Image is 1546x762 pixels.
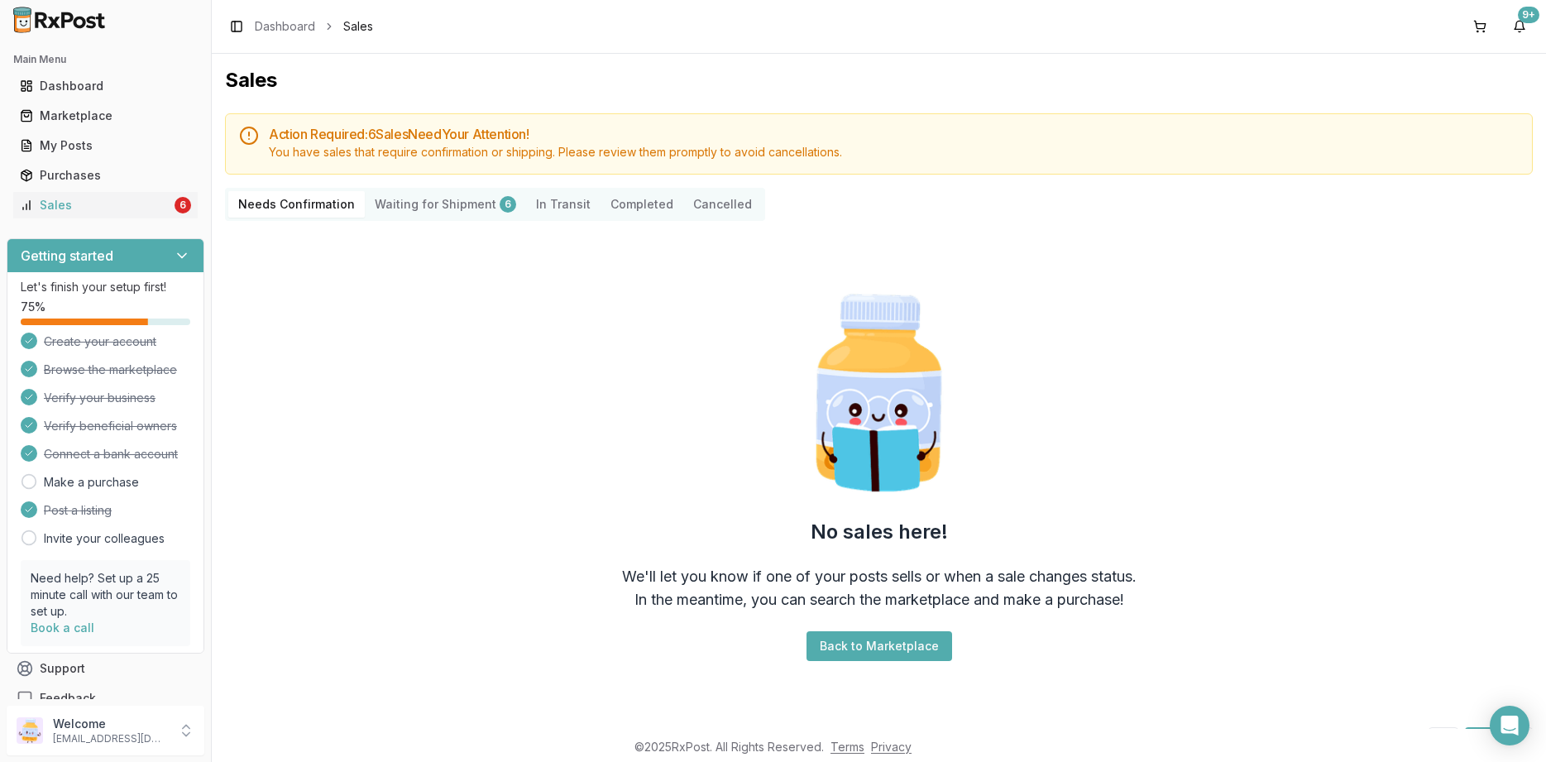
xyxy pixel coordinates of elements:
[7,654,204,683] button: Support
[7,132,204,159] button: My Posts
[225,67,1533,93] h1: Sales
[500,196,516,213] div: 6
[44,362,177,378] span: Browse the marketplace
[773,287,985,499] img: Smart Pill Bottle
[40,690,96,707] span: Feedback
[365,191,526,218] button: Waiting for Shipment
[13,101,198,131] a: Marketplace
[20,167,191,184] div: Purchases
[31,621,94,635] a: Book a call
[1518,7,1539,23] div: 9+
[31,570,180,620] p: Need help? Set up a 25 minute call with our team to set up.
[7,192,204,218] button: Sales6
[255,18,315,35] a: Dashboard
[255,18,373,35] nav: breadcrumb
[13,161,198,190] a: Purchases
[526,191,601,218] button: In Transit
[17,717,43,744] img: User avatar
[7,683,204,713] button: Feedback
[811,519,948,545] h2: No sales here!
[7,162,204,189] button: Purchases
[53,732,168,745] p: [EMAIL_ADDRESS][DOMAIN_NAME]
[13,71,198,101] a: Dashboard
[601,191,683,218] button: Completed
[20,197,171,213] div: Sales
[53,716,168,732] p: Welcome
[20,137,191,154] div: My Posts
[175,197,191,213] div: 6
[44,418,177,434] span: Verify beneficial owners
[228,191,365,218] button: Needs Confirmation
[830,740,864,754] a: Terms
[20,78,191,94] div: Dashboard
[21,299,45,315] span: 75 %
[343,18,373,35] span: Sales
[622,565,1137,588] div: We'll let you know if one of your posts sells or when a sale changes status.
[269,144,1519,161] div: You have sales that require confirmation or shipping. Please review them promptly to avoid cancel...
[44,502,112,519] span: Post a listing
[269,127,1519,141] h5: Action Required: 6 Sale s Need Your Attention!
[20,108,191,124] div: Marketplace
[13,190,198,220] a: Sales6
[1506,13,1533,40] button: 9+
[21,246,113,266] h3: Getting started
[44,333,156,350] span: Create your account
[871,740,912,754] a: Privacy
[44,530,165,547] a: Invite your colleagues
[807,631,952,661] button: Back to Marketplace
[44,390,156,406] span: Verify your business
[44,474,139,491] a: Make a purchase
[21,279,190,295] p: Let's finish your setup first!
[683,191,762,218] button: Cancelled
[7,7,112,33] img: RxPost Logo
[1490,706,1529,745] div: Open Intercom Messenger
[13,131,198,161] a: My Posts
[44,446,178,462] span: Connect a bank account
[7,73,204,99] button: Dashboard
[1465,727,1496,757] button: 1
[634,588,1124,611] div: In the meantime, you can search the marketplace and make a purchase!
[7,103,204,129] button: Marketplace
[13,53,198,66] h2: Main Menu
